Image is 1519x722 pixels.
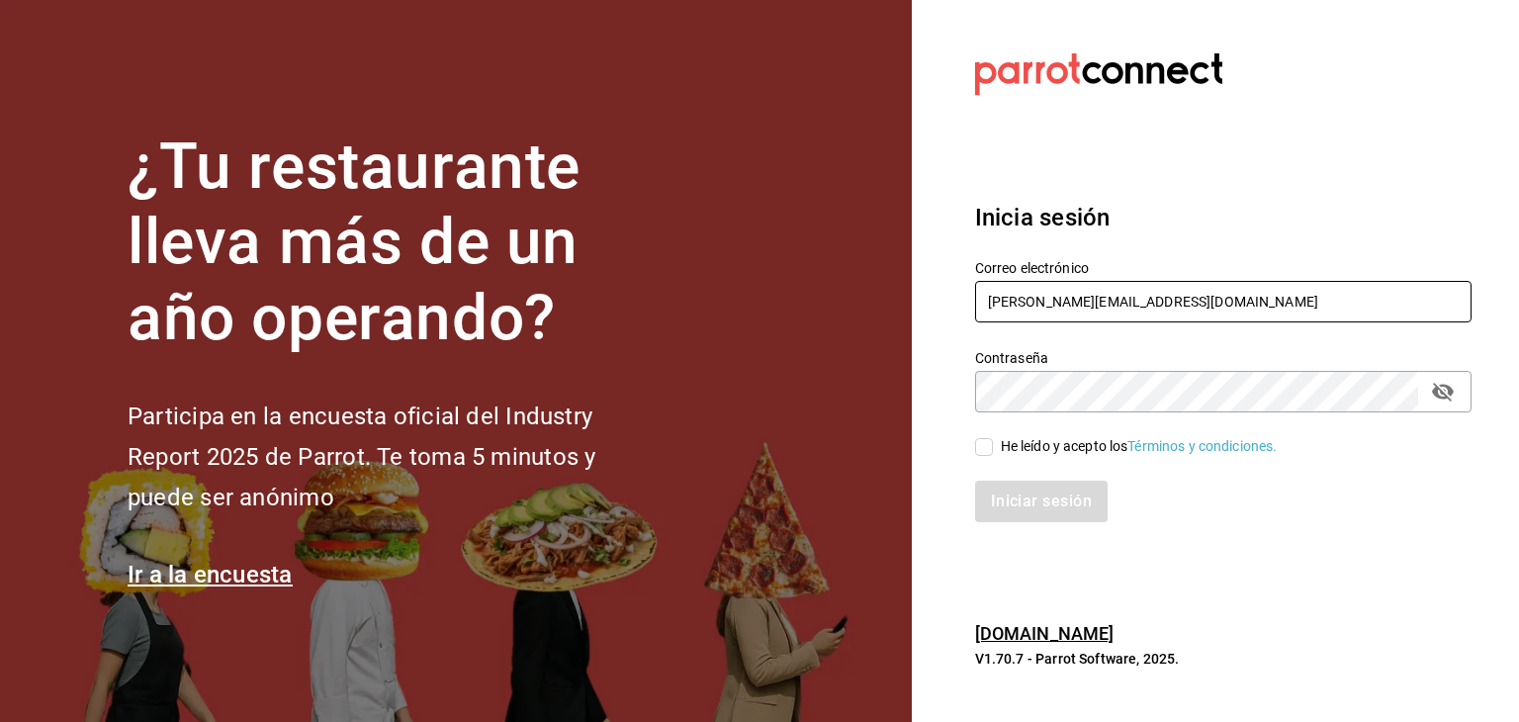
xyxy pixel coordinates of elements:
h2: Participa en la encuesta oficial del Industry Report 2025 de Parrot. Te toma 5 minutos y puede se... [128,397,662,517]
a: Ir a la encuesta [128,561,293,588]
p: V1.70.7 - Parrot Software, 2025. [975,649,1472,669]
a: Términos y condiciones. [1127,438,1277,454]
button: passwordField [1426,375,1460,408]
div: He leído y acepto los [1001,436,1278,457]
label: Correo electrónico [975,260,1472,274]
label: Contraseña [975,350,1472,364]
h3: Inicia sesión [975,200,1472,235]
input: Ingresa tu correo electrónico [975,281,1472,322]
h1: ¿Tu restaurante lleva más de un año operando? [128,130,662,357]
a: [DOMAIN_NAME] [975,623,1115,644]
